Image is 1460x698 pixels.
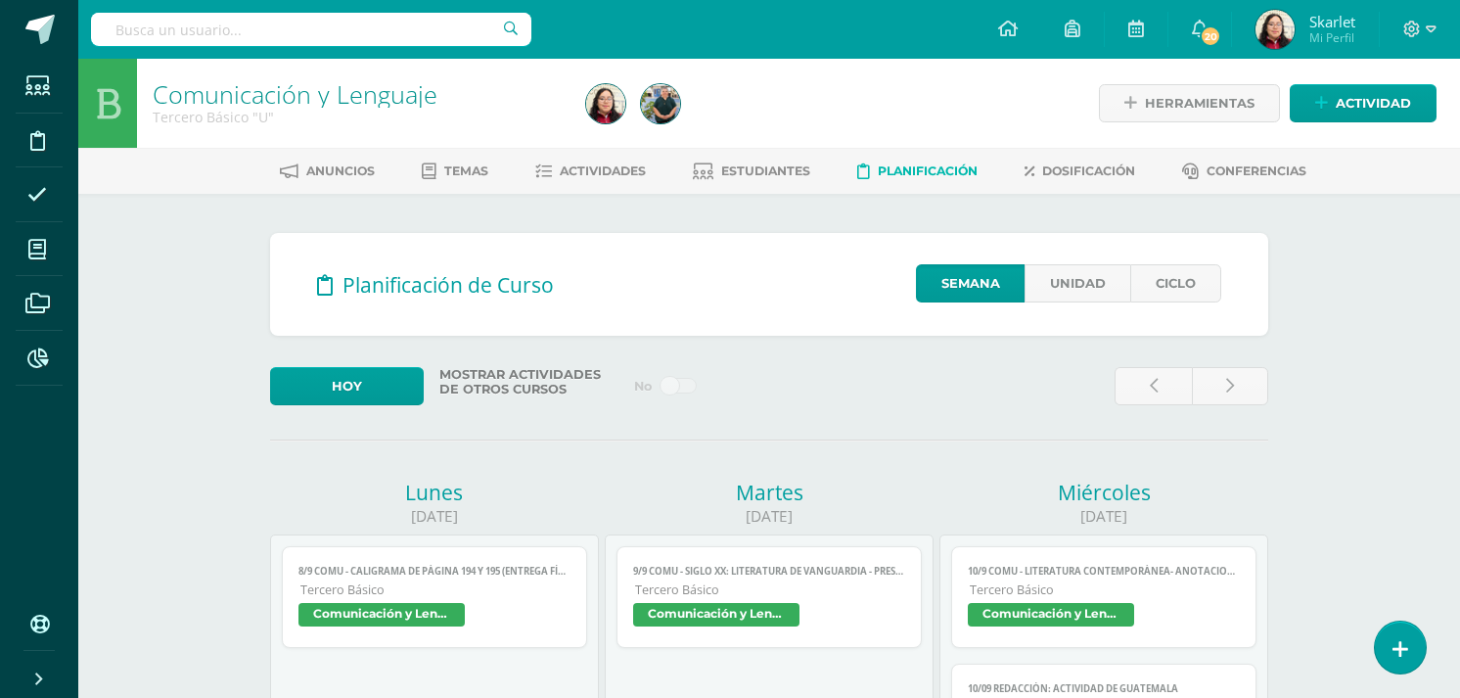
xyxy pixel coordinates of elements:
a: Dosificación [1025,156,1135,187]
span: 20 [1200,25,1221,47]
span: Skarlet [1309,12,1355,31]
span: Temas [444,163,488,178]
span: 10/9 COMU - Literatura contemporánea- Anotaciones en el cuaderno. [968,565,1239,578]
a: 9/9 COMU - Siglo XX: Literatura de Vanguardia - presentaciónTercero BásicoComunicación y Lenguaje [616,546,921,648]
a: Actividades [535,156,646,187]
a: Planificación [857,156,978,187]
label: Mostrar actividades de otros cursos [432,367,621,396]
a: 10/9 COMU - Literatura contemporánea- Anotaciones en el cuaderno.Tercero BásicoComunicación y Len... [951,546,1255,648]
a: Anuncios [280,156,375,187]
span: Actividades [560,163,646,178]
span: Anuncios [306,163,375,178]
div: Miércoles [939,479,1268,506]
span: Planificación de Curso [342,271,554,299]
a: Hoy [270,367,424,405]
span: Actividad [1336,85,1411,121]
h1: Comunicación y Lenguaje [153,80,563,108]
span: Tercero Básico [635,582,904,598]
a: Conferencias [1182,156,1306,187]
div: [DATE] [270,506,599,527]
span: Planificación [878,163,978,178]
a: Semana [916,264,1025,302]
a: Actividad [1290,84,1437,122]
a: 8/9 COMU - Caligrama de página 194 y 195 (Entrega física)Tercero BásicoComunicación y Lenguaje [282,546,586,648]
div: Tercero Básico 'U' [153,108,563,126]
img: dbffebcdb1147f6a6764b037b1bfced6.png [1255,10,1295,49]
span: Mi Perfil [1309,29,1355,46]
div: [DATE] [939,506,1268,527]
span: Herramientas [1145,85,1255,121]
a: Comunicación y Lenguaje [153,77,437,111]
div: Lunes [270,479,599,506]
span: Estudiantes [721,163,810,178]
img: 4447a754f8b82caf5a355abd86508926.png [641,84,680,123]
input: Busca un usuario... [91,13,531,46]
span: Comunicación y Lenguaje [633,603,799,627]
span: Dosificación [1042,163,1135,178]
span: 10/09 REDACCIÓN: Actividad de Guatemala [968,682,1239,695]
span: 8/9 COMU - Caligrama de página 194 y 195 (Entrega física) [298,565,570,578]
span: Comunicación y Lenguaje [968,603,1134,627]
span: Tercero Básico [300,582,570,598]
span: Tercero Básico [970,582,1239,598]
span: 9/9 COMU - Siglo XX: Literatura de Vanguardia - presentación [633,565,904,578]
a: Ciclo [1130,264,1221,302]
div: Martes [605,479,934,506]
div: [DATE] [605,506,934,527]
img: dbffebcdb1147f6a6764b037b1bfced6.png [586,84,625,123]
span: Comunicación y Lenguaje [298,603,465,627]
a: Estudiantes [693,156,810,187]
a: Herramientas [1099,84,1280,122]
span: Conferencias [1207,163,1306,178]
a: Temas [422,156,488,187]
a: Unidad [1025,264,1130,302]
